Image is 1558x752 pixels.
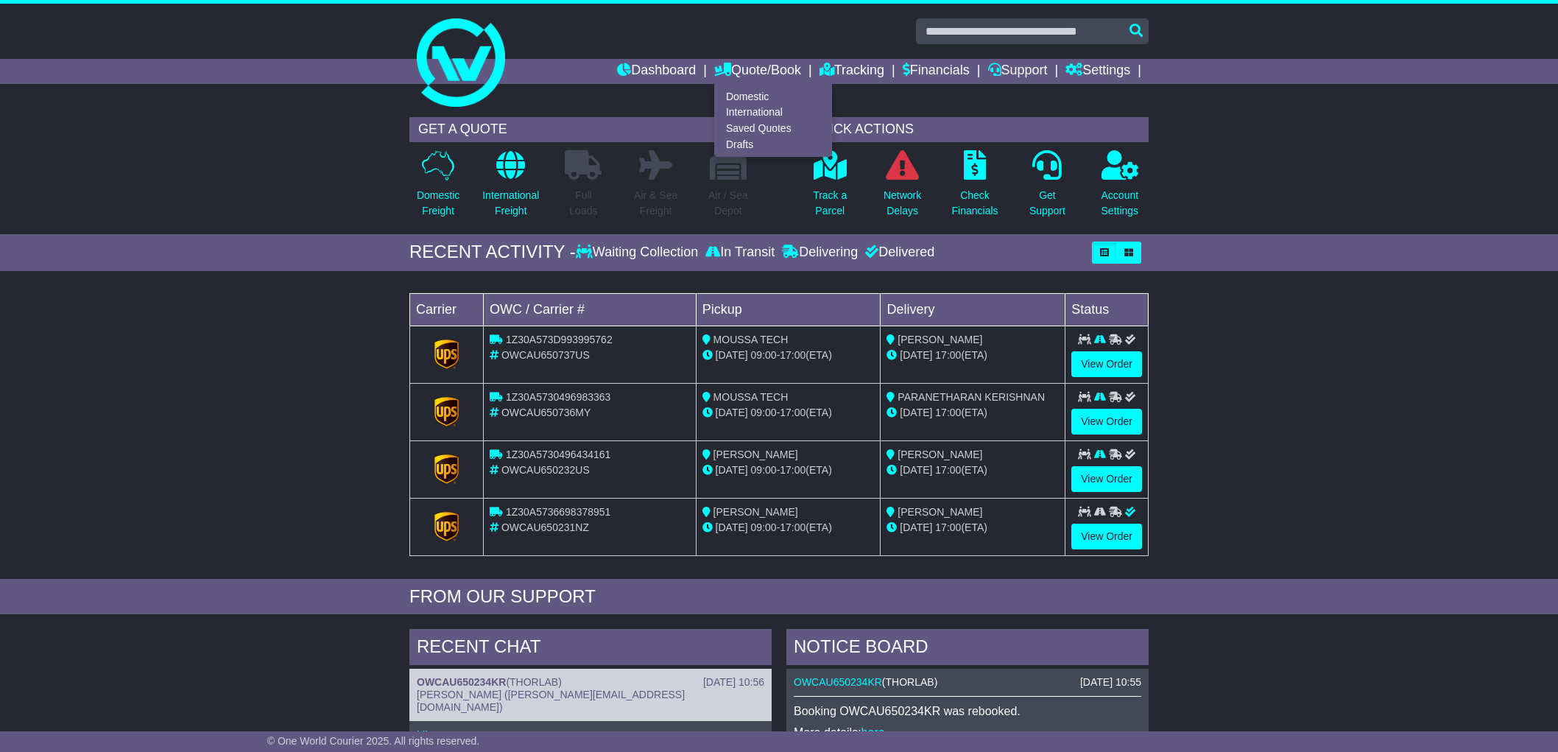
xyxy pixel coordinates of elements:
[886,520,1059,535] div: (ETA)
[780,521,806,533] span: 17:00
[702,405,875,421] div: - (ETA)
[482,188,539,219] p: International Freight
[702,245,778,261] div: In Transit
[434,340,459,369] img: GetCarrierServiceLogo
[903,59,970,84] a: Financials
[501,521,589,533] span: OWCAU650231NZ
[506,506,610,518] span: 1Z30A5736698378951
[898,449,982,460] span: [PERSON_NAME]
[886,463,1059,478] div: (ETA)
[713,334,789,345] span: MOUSSA TECH
[751,349,777,361] span: 09:00
[900,407,932,418] span: [DATE]
[786,629,1149,669] div: NOTICE BOARD
[1071,466,1142,492] a: View Order
[884,188,921,219] p: Network Delays
[935,407,961,418] span: 17:00
[484,293,697,326] td: OWC / Carrier #
[696,293,881,326] td: Pickup
[900,521,932,533] span: [DATE]
[988,59,1048,84] a: Support
[801,117,1149,142] div: QUICK ACTIONS
[898,391,1045,403] span: PARANETHARAN KERISHNAN
[1080,676,1141,689] div: [DATE] 10:55
[715,136,831,152] a: Drafts
[813,188,847,219] p: Track a Parcel
[634,188,677,219] p: Air & Sea Freight
[1101,188,1139,219] p: Account Settings
[565,188,602,219] p: Full Loads
[1065,59,1130,84] a: Settings
[715,105,831,121] a: International
[716,521,748,533] span: [DATE]
[794,676,882,688] a: OWCAU650234KR
[434,512,459,541] img: GetCarrierServiceLogo
[1101,150,1140,227] a: AccountSettings
[751,407,777,418] span: 09:00
[751,521,777,533] span: 09:00
[510,676,558,688] span: THORLAB
[714,84,832,157] div: Quote/Book
[409,242,576,263] div: RECENT ACTIVITY -
[900,349,932,361] span: [DATE]
[951,150,999,227] a: CheckFinancials
[861,726,885,739] a: here
[1071,409,1142,435] a: View Order
[506,449,610,460] span: 1Z30A5730496434161
[780,464,806,476] span: 17:00
[1071,351,1142,377] a: View Order
[417,689,685,713] span: [PERSON_NAME] ([PERSON_NAME][EMAIL_ADDRESS][DOMAIN_NAME])
[713,506,798,518] span: [PERSON_NAME]
[716,464,748,476] span: [DATE]
[886,405,1059,421] div: (ETA)
[886,676,934,688] span: THORLAB
[716,349,748,361] span: [DATE]
[409,586,1149,608] div: FROM OUR SUPPORT
[501,407,591,418] span: OWCAU650736MY
[778,245,861,261] div: Delivering
[952,188,998,219] p: Check Financials
[409,629,772,669] div: RECENT CHAT
[935,349,961,361] span: 17:00
[935,464,961,476] span: 17:00
[501,349,590,361] span: OWCAU650737US
[702,520,875,535] div: - (ETA)
[702,463,875,478] div: - (ETA)
[434,454,459,484] img: GetCarrierServiceLogo
[417,676,506,688] a: OWCAU650234KR
[713,391,789,403] span: MOUSSA TECH
[1029,188,1065,219] p: Get Support
[819,59,884,84] a: Tracking
[708,188,748,219] p: Air / Sea Depot
[417,676,764,689] div: ( )
[267,735,480,747] span: © One World Courier 2025. All rights reserved.
[881,293,1065,326] td: Delivery
[794,704,1141,718] p: Booking OWCAU650234KR was rebooked.
[409,117,757,142] div: GET A QUOTE
[1065,293,1149,326] td: Status
[794,725,1141,739] p: More details: .
[417,188,459,219] p: Domestic Freight
[716,407,748,418] span: [DATE]
[935,521,961,533] span: 17:00
[617,59,696,84] a: Dashboard
[703,676,764,689] div: [DATE] 10:56
[794,676,1141,689] div: ( )
[886,348,1059,363] div: (ETA)
[482,150,540,227] a: InternationalFreight
[501,464,590,476] span: OWCAU650232US
[506,391,610,403] span: 1Z30A5730496983363
[1071,524,1142,549] a: View Order
[898,334,982,345] span: [PERSON_NAME]
[576,245,702,261] div: Waiting Collection
[715,88,831,105] a: Domestic
[416,150,460,227] a: DomesticFreight
[883,150,922,227] a: NetworkDelays
[713,449,798,460] span: [PERSON_NAME]
[1029,150,1066,227] a: GetSupport
[900,464,932,476] span: [DATE]
[780,407,806,418] span: 17:00
[861,245,934,261] div: Delivered
[898,506,982,518] span: [PERSON_NAME]
[715,121,831,137] a: Saved Quotes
